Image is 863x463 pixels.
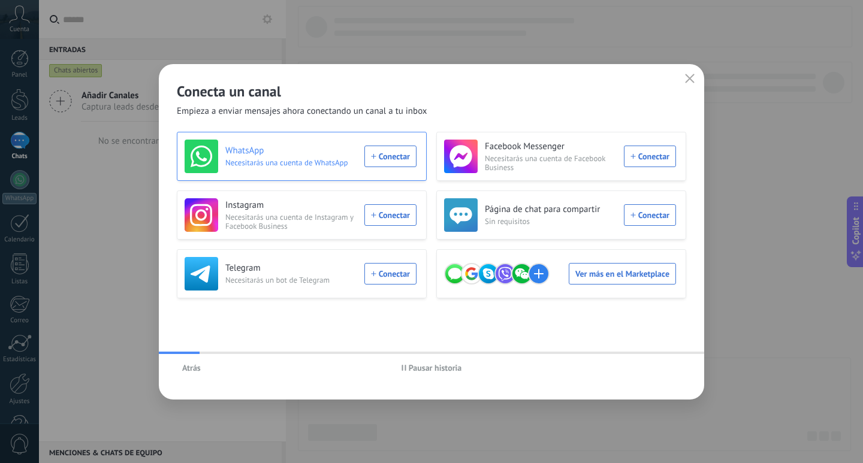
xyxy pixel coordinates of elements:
[225,213,357,231] span: Necesitarás una cuenta de Instagram y Facebook Business
[485,217,617,226] span: Sin requisitos
[182,364,201,372] span: Atrás
[485,204,617,216] h3: Página de chat para compartir
[225,145,357,157] h3: WhatsApp
[396,359,467,377] button: Pausar historia
[177,359,206,377] button: Atrás
[225,199,357,211] h3: Instagram
[485,154,617,172] span: Necesitarás una cuenta de Facebook Business
[225,262,357,274] h3: Telegram
[225,276,357,285] span: Necesitarás un bot de Telegram
[409,364,462,372] span: Pausar historia
[177,82,686,101] h2: Conecta un canal
[485,141,617,153] h3: Facebook Messenger
[177,105,427,117] span: Empieza a enviar mensajes ahora conectando un canal a tu inbox
[225,158,357,167] span: Necesitarás una cuenta de WhatsApp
